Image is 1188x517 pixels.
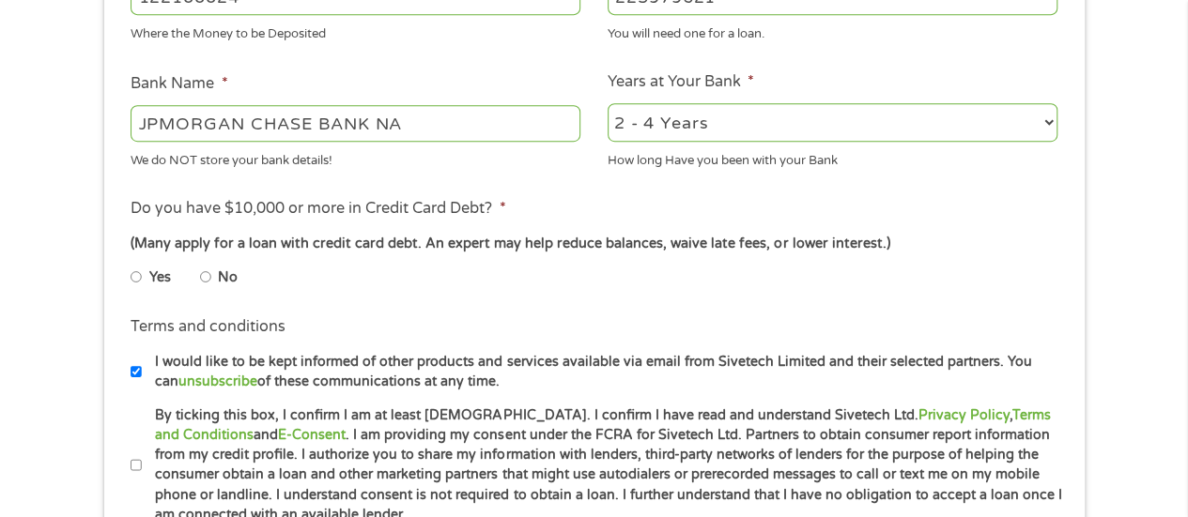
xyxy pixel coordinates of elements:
div: How long Have you been with your Bank [608,144,1057,170]
label: No [218,267,238,288]
label: I would like to be kept informed of other products and services available via email from Sivetech... [142,352,1063,392]
a: E-Consent [278,427,346,443]
div: (Many apply for a loan with credit card debt. An expert may help reduce balances, waive late fees... [131,234,1057,254]
label: Yes [149,267,171,288]
label: Terms and conditions [131,317,285,337]
div: We do NOT store your bank details! [131,144,580,170]
div: You will need one for a loan. [608,19,1057,44]
a: unsubscribe [178,373,257,389]
div: Where the Money to be Deposited [131,19,580,44]
a: Privacy Policy [918,407,1009,423]
label: Do you have $10,000 or more in Credit Card Debt? [131,199,505,219]
a: Terms and Conditions [155,407,1050,443]
label: Bank Name [131,74,227,94]
label: Years at Your Bank [608,72,754,92]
